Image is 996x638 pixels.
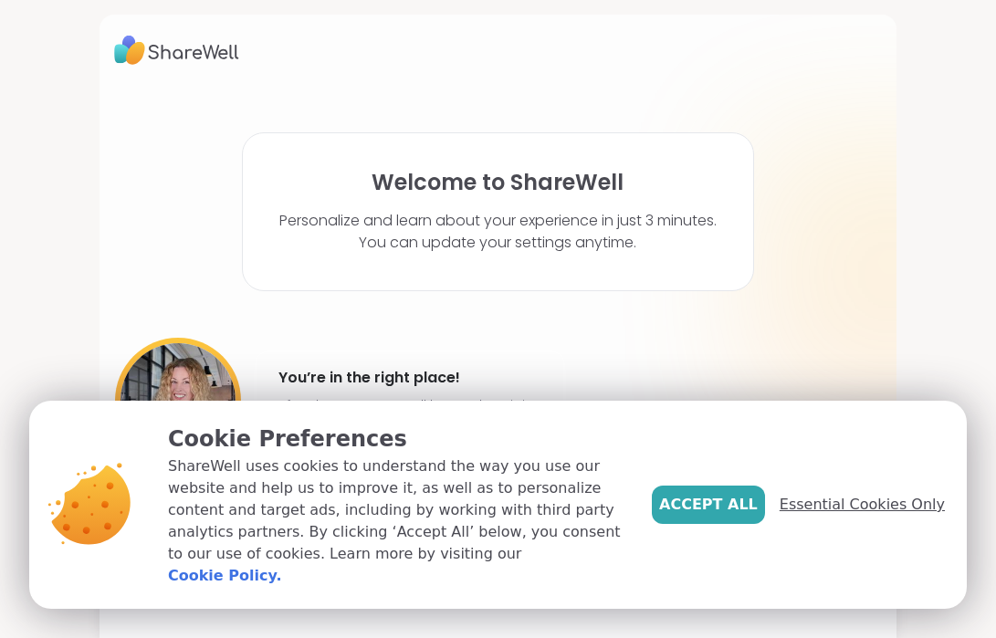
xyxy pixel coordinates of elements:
p: After these steps, you’ll be ready to join your first support session. [278,398,541,427]
a: Cookie Policy. [168,565,281,587]
p: Personalize and learn about your experience in just 3 minutes. You can update your settings anytime. [279,210,717,254]
h1: Welcome to ShareWell [372,170,624,195]
p: Cookie Preferences [168,423,623,455]
span: Accept All [659,494,758,516]
p: ShareWell uses cookies to understand the way you use our website and help us to improve it, as we... [168,455,623,587]
h4: You’re in the right place! [278,363,541,392]
img: ShareWell Logo [114,29,239,71]
span: Essential Cookies Only [780,494,945,516]
button: Accept All [652,486,765,524]
img: User image [115,338,241,464]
